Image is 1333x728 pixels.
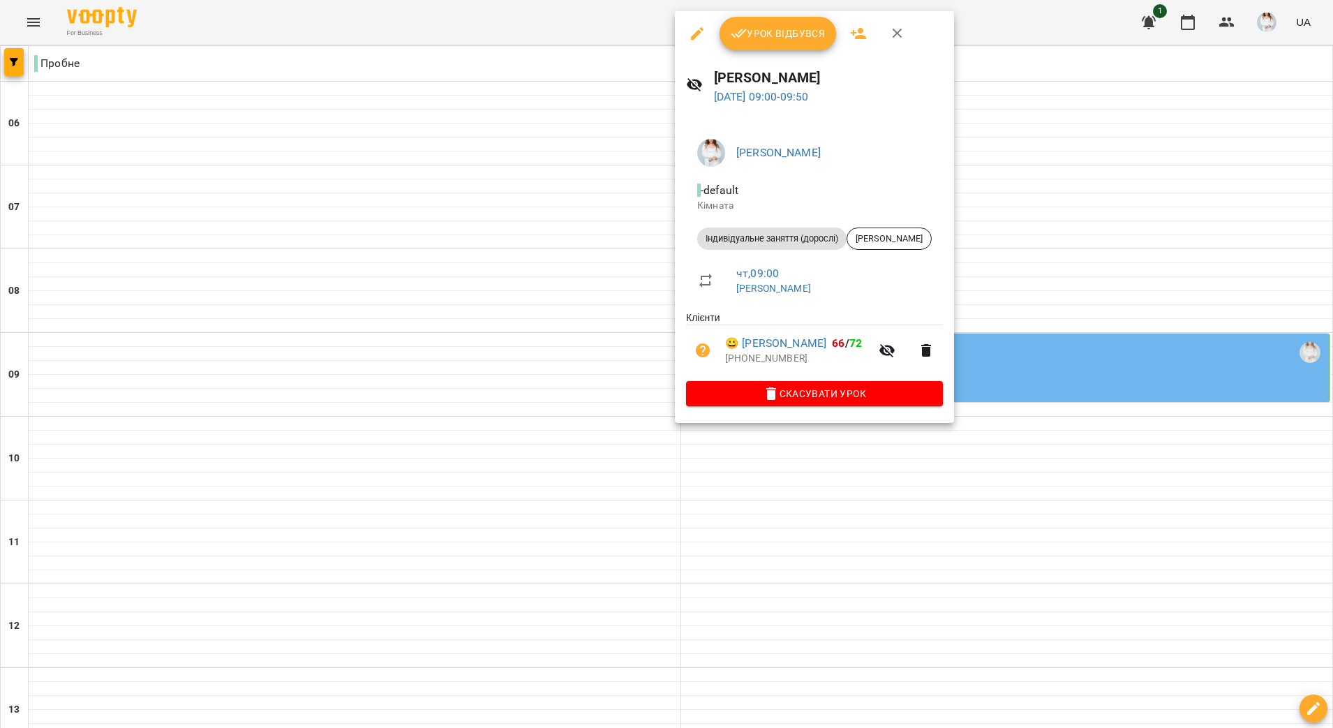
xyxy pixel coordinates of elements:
span: Скасувати Урок [697,385,932,402]
a: чт , 09:00 [736,267,779,280]
button: Скасувати Урок [686,381,943,406]
b: / [832,336,862,350]
button: Урок відбувся [720,17,837,50]
span: - default [697,184,741,197]
span: [PERSON_NAME] [847,232,931,245]
span: 72 [849,336,862,350]
h6: [PERSON_NAME] [714,67,943,89]
span: Індивідуальне заняття (дорослі) [697,232,847,245]
p: [PHONE_NUMBER] [725,352,870,366]
img: 31cba75fe2bd3cb19472609ed749f4b6.jpg [697,139,725,167]
a: [PERSON_NAME] [736,283,811,294]
ul: Клієнти [686,311,943,380]
a: [DATE] 09:00-09:50 [714,90,809,103]
span: Урок відбувся [731,25,826,42]
a: 😀 [PERSON_NAME] [725,335,826,352]
a: [PERSON_NAME] [736,146,821,159]
span: 66 [832,336,844,350]
p: Кімната [697,199,932,213]
div: [PERSON_NAME] [847,228,932,250]
button: Візит ще не сплачено. Додати оплату? [686,334,720,367]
